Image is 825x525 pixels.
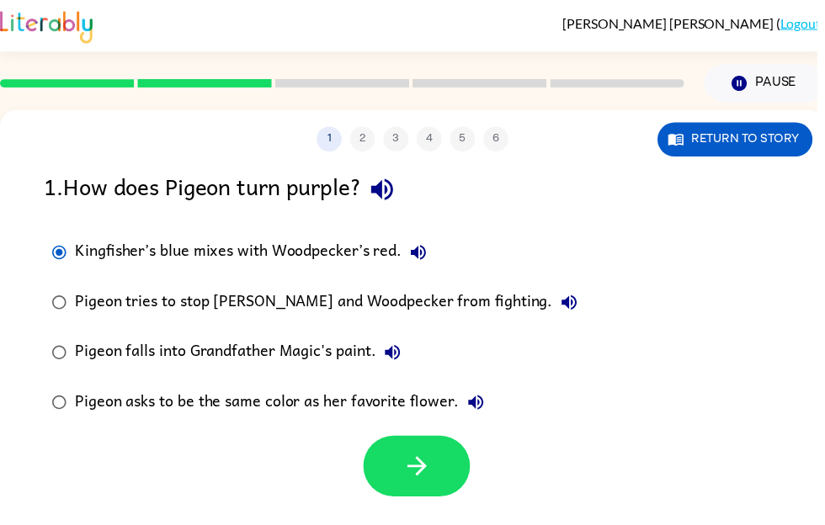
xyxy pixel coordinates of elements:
[664,124,821,158] button: Return to story
[76,390,498,423] div: Pigeon asks to be the same color as her favorite flower.
[45,170,789,213] div: 1 . How does Pigeon turn purple?
[464,390,498,423] button: Pigeon asks to be the same color as her favorite flower.
[320,128,345,153] button: 1
[76,289,592,322] div: Pigeon tries to stop [PERSON_NAME] and Woodpecker from fighting.
[380,339,413,373] button: Pigeon falls into Grandfather Magic's paint.
[76,238,439,272] div: Kingfisher’s blue mixes with Woodpecker’s red.
[568,15,784,31] span: [PERSON_NAME] [PERSON_NAME]
[558,289,592,322] button: Pigeon tries to stop [PERSON_NAME] and Woodpecker from fighting.
[406,238,439,272] button: Kingfisher’s blue mixes with Woodpecker’s red.
[76,339,413,373] div: Pigeon falls into Grandfather Magic's paint.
